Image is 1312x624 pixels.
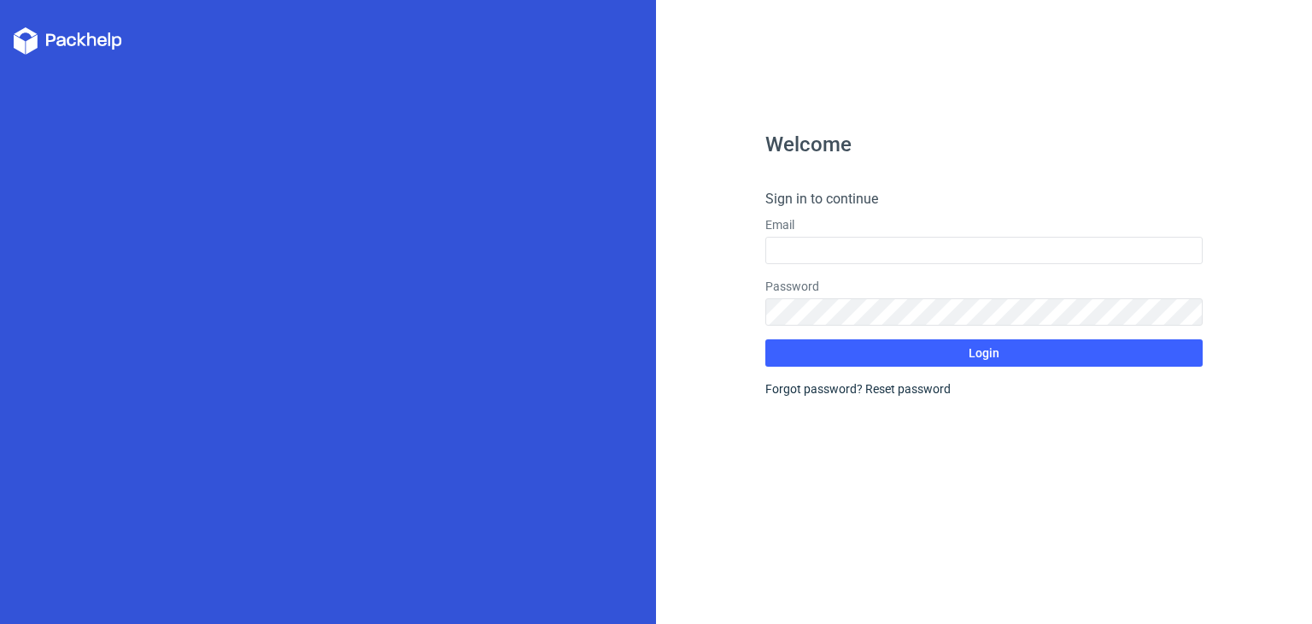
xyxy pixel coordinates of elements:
button: Login [765,339,1203,367]
h1: Welcome [765,134,1203,155]
label: Password [765,278,1203,295]
a: Reset password [865,382,951,396]
h4: Sign in to continue [765,189,1203,209]
div: Forgot password? [765,380,1203,397]
span: Login [969,347,999,359]
label: Email [765,216,1203,233]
